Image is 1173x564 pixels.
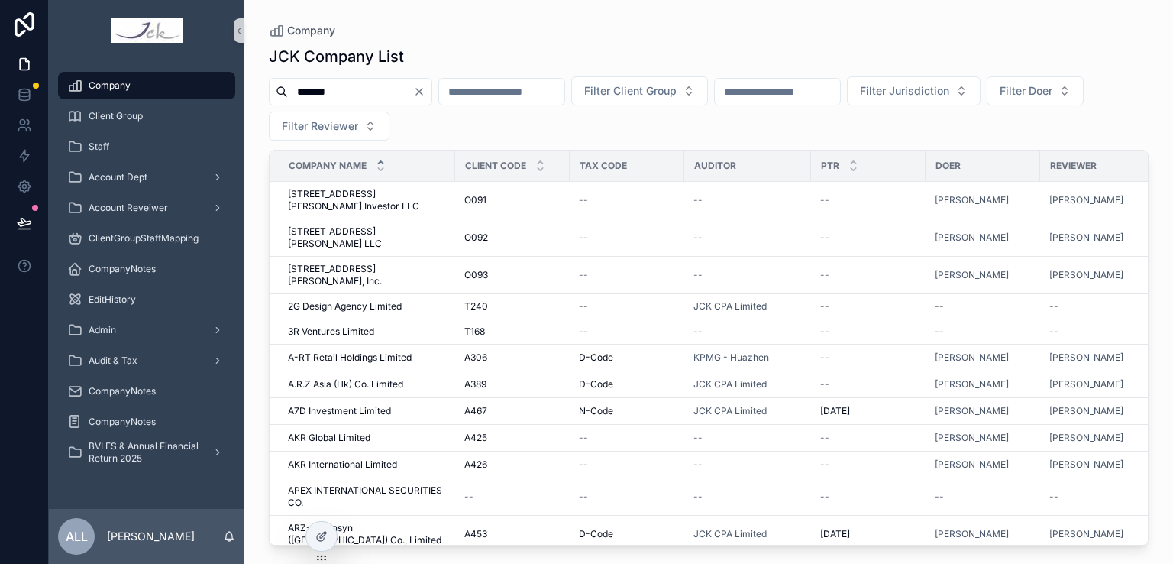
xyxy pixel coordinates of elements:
[58,102,235,130] a: Client Group
[269,46,404,67] h1: JCK Company List
[935,459,1009,471] a: [PERSON_NAME]
[693,378,767,391] a: JCK CPA Limited
[935,491,944,503] span: --
[693,378,802,391] a: JCK CPA Limited
[58,439,235,466] a: BVI ES & Annual Financial Return 2025
[935,378,1009,391] a: [PERSON_NAME]
[282,118,358,134] span: Filter Reviewer
[89,293,136,306] span: EditHistory
[820,378,916,391] a: --
[1049,405,1146,417] a: [PERSON_NAME]
[693,352,769,364] a: KPMG - Huazhen
[693,528,767,540] span: JCK CPA Limited
[693,352,802,364] a: KPMG - Huazhen
[1049,194,1123,206] span: [PERSON_NAME]
[107,529,195,544] p: [PERSON_NAME]
[1049,326,1058,338] span: --
[288,225,446,250] a: [STREET_ADDRESS][PERSON_NAME] LLC
[288,432,446,444] a: AKR Global Limited
[580,160,627,172] span: Tax Code
[1049,232,1146,244] a: [PERSON_NAME]
[288,326,446,338] a: 3R Ventures Limited
[464,232,561,244] a: O092
[465,160,526,172] span: Client Code
[1049,459,1123,471] a: [PERSON_NAME]
[571,76,708,105] button: Select Button
[579,300,588,313] span: --
[579,378,613,391] span: D-Code
[693,405,767,417] a: JCK CPA Limited
[89,324,116,336] span: Admin
[860,83,949,99] span: Filter Jurisdiction
[693,194,802,206] a: --
[464,491,473,503] span: --
[288,522,446,546] span: ARZ-Greensyn ([GEOGRAPHIC_DATA]) Co., Limited
[847,76,981,105] button: Select Button
[111,18,183,43] img: App logo
[464,405,487,417] span: A467
[693,432,703,444] span: --
[821,160,839,172] span: PTR
[58,316,235,344] a: Admin
[1049,352,1146,364] a: [PERSON_NAME]
[693,300,767,313] span: JCK CPA Limited
[464,491,561,503] a: --
[288,378,446,391] a: A.R.Z Asia (Hk) Co. Limited
[288,352,446,364] a: A-RT Retail Holdings Limited
[464,352,561,364] a: A306
[935,269,1009,281] a: [PERSON_NAME]
[579,491,675,503] a: --
[579,352,613,364] span: D-Code
[820,352,829,364] span: --
[1049,378,1123,391] span: [PERSON_NAME]
[464,378,561,391] a: A389
[693,528,802,540] a: JCK CPA Limited
[58,378,235,405] a: CompanyNotes
[288,188,446,212] a: [STREET_ADDRESS][PERSON_NAME] Investor LLC
[579,232,675,244] a: --
[1049,459,1146,471] a: [PERSON_NAME]
[820,194,829,206] span: --
[464,326,561,338] a: T168
[1049,232,1123,244] a: [PERSON_NAME]
[464,194,486,206] span: O091
[693,269,802,281] a: --
[89,171,147,183] span: Account Dept
[58,347,235,374] a: Audit & Tax
[693,232,703,244] span: --
[820,326,829,338] span: --
[693,326,703,338] span: --
[820,194,916,206] a: --
[1049,300,1058,313] span: --
[464,352,487,364] span: A306
[987,76,1084,105] button: Select Button
[58,225,235,252] a: ClientGroupStaffMapping
[1050,160,1097,172] span: Reviewer
[935,528,1009,540] span: [PERSON_NAME]
[579,300,675,313] a: --
[1049,352,1123,364] a: [PERSON_NAME]
[464,528,561,540] a: A453
[464,378,486,391] span: A389
[693,300,802,313] a: JCK CPA Limited
[935,300,944,313] span: --
[935,432,1009,444] span: [PERSON_NAME]
[1000,83,1052,99] span: Filter Doer
[693,491,703,503] span: --
[89,79,131,92] span: Company
[579,432,588,444] span: --
[1049,491,1146,503] a: --
[464,269,488,281] span: O093
[464,269,561,281] a: O093
[579,194,588,206] span: --
[579,326,675,338] a: --
[89,385,156,397] span: CompanyNotes
[935,194,1009,206] a: [PERSON_NAME]
[820,269,916,281] a: --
